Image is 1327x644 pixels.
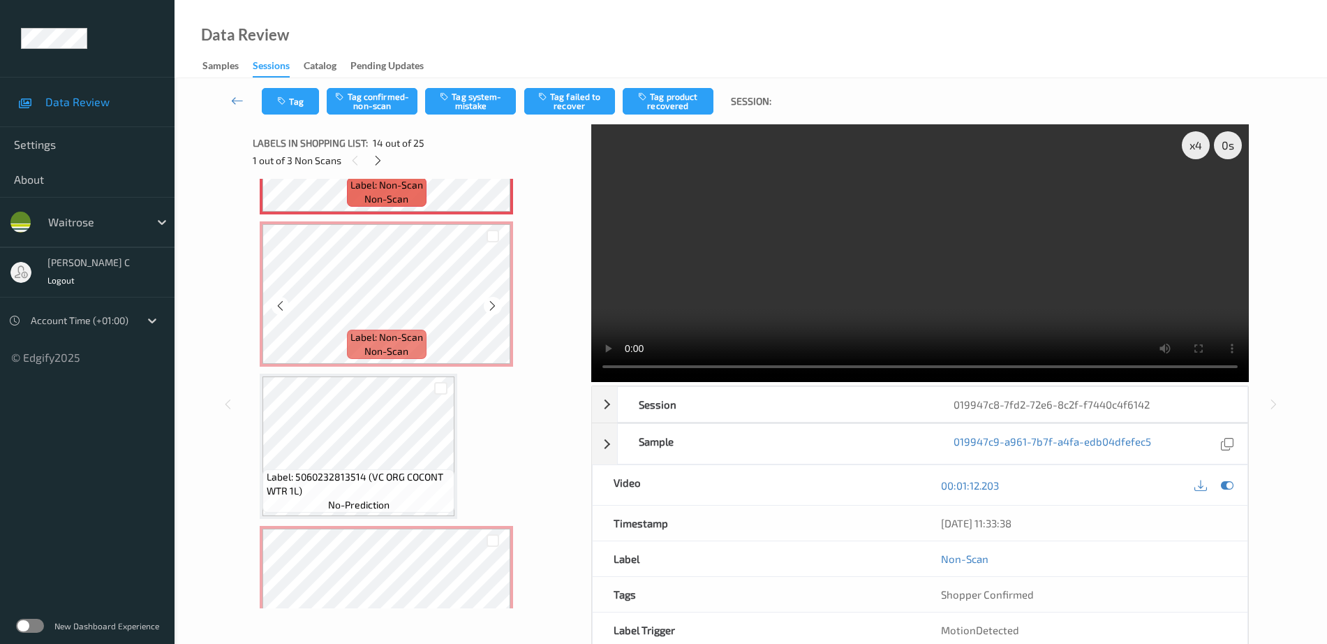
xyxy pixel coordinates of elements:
[328,498,390,512] span: no-prediction
[623,88,713,115] button: Tag product recovered
[253,152,581,169] div: 1 out of 3 Non Scans
[202,59,239,76] div: Samples
[593,465,920,505] div: Video
[350,57,438,76] a: Pending Updates
[954,434,1151,453] a: 019947c9-a961-7b7f-a4fa-edb04dfefec5
[941,588,1034,601] span: Shopper Confirmed
[425,88,516,115] button: Tag system-mistake
[941,516,1226,530] div: [DATE] 11:33:38
[941,552,988,566] a: Non-Scan
[350,59,424,76] div: Pending Updates
[327,88,417,115] button: Tag confirmed-non-scan
[593,506,920,541] div: Timestamp
[731,94,771,108] span: Session:
[253,136,368,150] span: Labels in shopping list:
[304,59,336,76] div: Catalog
[592,386,1248,423] div: Session019947c8-7fd2-72e6-8c2f-f7440c4f6142
[618,424,933,464] div: Sample
[1182,131,1210,159] div: x 4
[524,88,615,115] button: Tag failed to recover
[593,577,920,612] div: Tags
[253,59,290,78] div: Sessions
[253,57,304,78] a: Sessions
[364,344,408,358] span: non-scan
[593,541,920,576] div: Label
[304,57,350,76] a: Catalog
[618,387,933,422] div: Session
[933,387,1247,422] div: 019947c8-7fd2-72e6-8c2f-f7440c4f6142
[592,423,1248,464] div: Sample019947c9-a961-7b7f-a4fa-edb04dfefec5
[941,478,999,492] a: 00:01:12.203
[373,136,424,150] span: 14 out of 25
[350,178,423,192] span: Label: Non-Scan
[364,192,408,206] span: non-scan
[201,28,289,42] div: Data Review
[1214,131,1242,159] div: 0 s
[350,330,423,344] span: Label: Non-Scan
[262,88,319,115] button: Tag
[267,470,452,498] span: Label: 5060232813514 (VC ORG COCONT WTR 1L)
[202,57,253,76] a: Samples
